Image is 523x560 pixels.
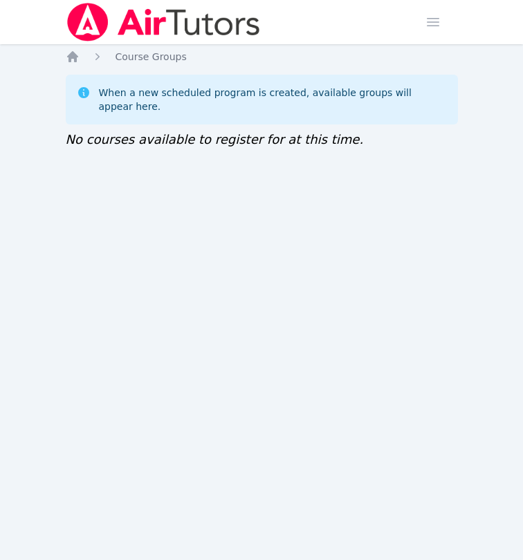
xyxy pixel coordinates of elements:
div: When a new scheduled program is created, available groups will appear here. [99,86,447,113]
span: Course Groups [116,51,187,62]
span: No courses available to register for at this time. [66,132,364,147]
nav: Breadcrumb [66,50,458,64]
a: Course Groups [116,50,187,64]
img: Air Tutors [66,3,261,41]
